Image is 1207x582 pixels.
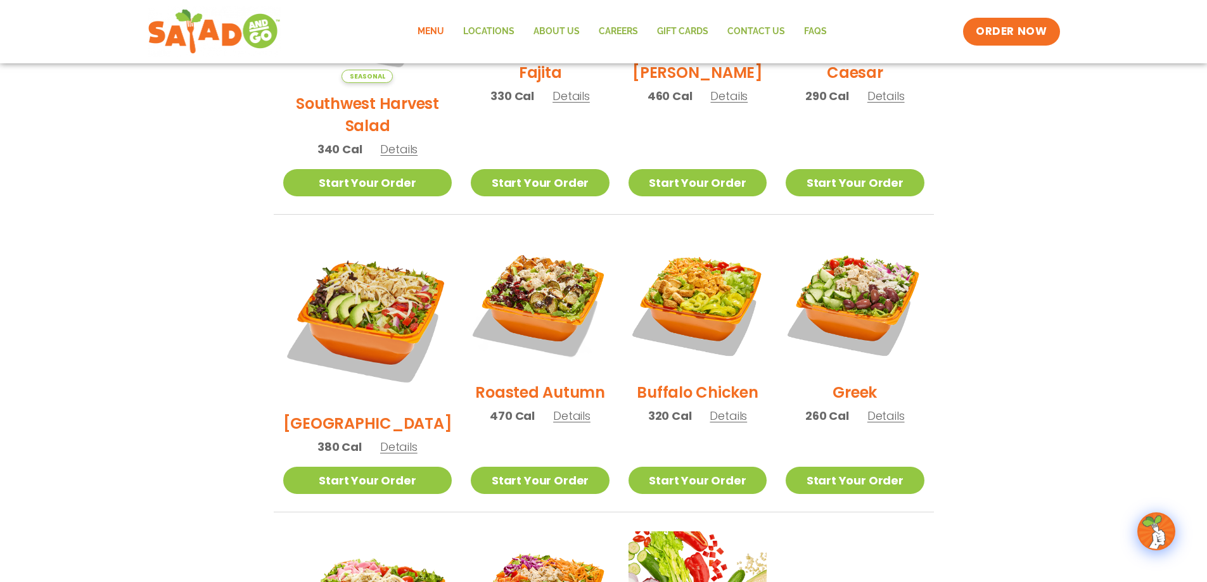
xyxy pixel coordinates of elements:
a: ORDER NOW [963,18,1059,46]
img: Product photo for Buffalo Chicken Salad [629,234,767,372]
a: Start Your Order [786,169,924,196]
a: Start Your Order [629,169,767,196]
h2: Buffalo Chicken [637,381,758,403]
span: Seasonal [342,70,393,83]
span: 470 Cal [490,407,535,424]
span: ORDER NOW [976,24,1047,39]
span: Details [380,439,418,455]
img: new-SAG-logo-768×292 [148,6,281,57]
span: Details [552,88,590,104]
img: Product photo for Roasted Autumn Salad [471,234,609,372]
a: About Us [524,17,589,46]
span: Details [553,408,591,424]
a: Start Your Order [629,467,767,494]
a: Start Your Order [283,467,452,494]
a: Start Your Order [471,169,609,196]
a: Locations [454,17,524,46]
h2: [GEOGRAPHIC_DATA] [283,412,452,434]
span: Details [867,408,905,424]
span: Details [867,88,905,104]
span: 290 Cal [805,87,849,104]
h2: Fajita [519,61,562,84]
span: 260 Cal [805,407,849,424]
span: Details [710,88,748,104]
span: 460 Cal [648,87,693,104]
h2: Greek [833,381,877,403]
a: Start Your Order [283,169,452,196]
span: 380 Cal [317,438,362,455]
h2: Caesar [827,61,883,84]
nav: Menu [408,17,836,46]
span: 320 Cal [648,407,692,424]
a: GIFT CARDS [648,17,718,46]
span: Details [380,141,418,157]
a: Start Your Order [471,467,609,494]
span: 340 Cal [317,141,362,158]
h2: Southwest Harvest Salad [283,92,452,137]
span: 330 Cal [490,87,534,104]
img: Product photo for Greek Salad [786,234,924,372]
span: Details [710,408,747,424]
img: wpChatIcon [1139,514,1174,549]
h2: Roasted Autumn [475,381,605,403]
a: Start Your Order [786,467,924,494]
h2: [PERSON_NAME] [632,61,763,84]
a: Careers [589,17,648,46]
img: Product photo for BBQ Ranch Salad [283,234,452,403]
a: Contact Us [718,17,795,46]
a: Menu [408,17,454,46]
a: FAQs [795,17,836,46]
